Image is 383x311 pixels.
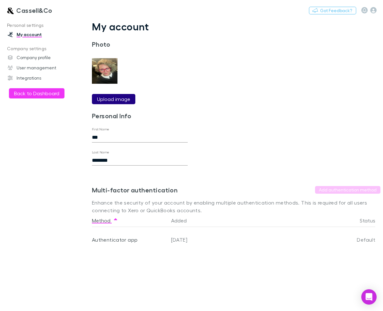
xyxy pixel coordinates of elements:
[1,45,75,53] p: Company settings
[92,112,188,120] h3: Personal Info
[92,58,117,84] img: Preview
[92,40,188,48] h3: Photo
[92,150,109,155] label: Last Name
[171,214,194,227] button: Added
[92,127,109,132] label: First Name
[16,6,52,14] h3: Cassell&Co
[315,186,380,194] button: Add authentication method
[1,21,75,29] p: Personal settings
[3,3,56,18] a: Cassell&Co
[1,73,75,83] a: Integrations
[9,88,64,98] button: Back to Dashboard
[309,7,356,14] button: Got Feedback?
[92,94,135,104] button: Upload image
[92,186,177,194] h3: Multi-factor authentication
[361,289,377,305] div: Open Intercom Messenger
[360,214,383,227] button: Status
[92,199,380,214] p: Enhance the security of your account by enabling multiple authentication methods. This is require...
[92,227,166,253] div: Authenticator app
[92,20,380,33] h1: My account
[92,214,118,227] button: Method
[6,6,14,14] img: Cassell&Co's Logo
[1,52,75,63] a: Company profile
[1,29,75,40] a: My account
[1,63,75,73] a: User management
[318,227,375,253] div: Default
[97,95,130,103] label: Upload image
[169,227,318,253] div: [DATE]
